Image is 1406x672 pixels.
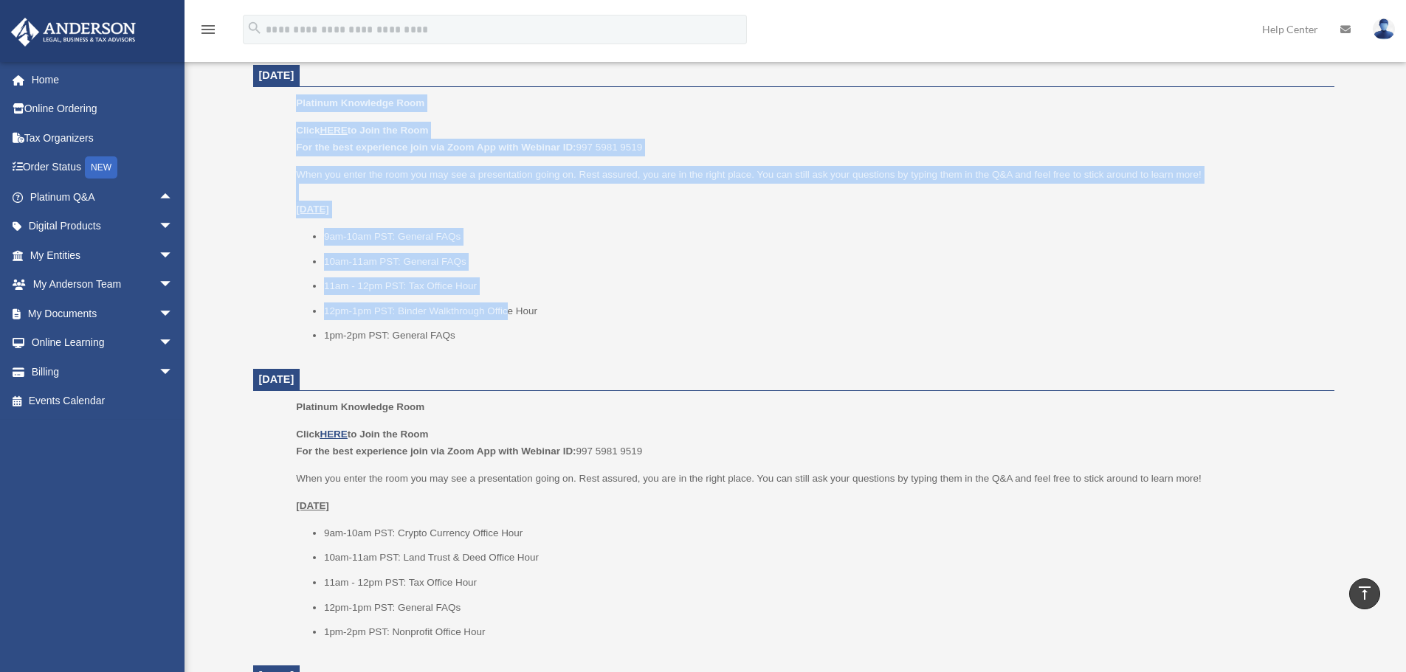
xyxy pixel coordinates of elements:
[10,357,196,387] a: Billingarrow_drop_down
[296,204,329,215] u: [DATE]
[10,212,196,241] a: Digital Productsarrow_drop_down
[1349,578,1380,609] a: vertical_align_top
[159,299,188,329] span: arrow_drop_down
[10,153,196,183] a: Order StatusNEW
[296,426,1323,460] p: 997 5981 9519
[199,26,217,38] a: menu
[296,125,428,136] b: Click to Join the Room
[159,240,188,271] span: arrow_drop_down
[324,277,1324,295] li: 11am - 12pm PST: Tax Office Hour
[259,373,294,385] span: [DATE]
[296,122,1323,156] p: 997 5981 9519
[296,470,1323,488] p: When you enter the room you may see a presentation going on. Rest assured, you are in the right p...
[296,142,576,153] b: For the best experience join via Zoom App with Webinar ID:
[7,18,140,46] img: Anderson Advisors Platinum Portal
[10,299,196,328] a: My Documentsarrow_drop_down
[159,212,188,242] span: arrow_drop_down
[324,327,1324,344] li: 1pm-2pm PST: General FAQs
[10,94,196,124] a: Online Ordering
[320,125,347,136] a: HERE
[324,549,1324,567] li: 10am-11am PST: Land Trust & Deed Office Hour
[10,387,196,416] a: Events Calendar
[324,574,1324,592] li: 11am - 12pm PST: Tax Office Hour
[159,182,188,212] span: arrow_drop_up
[199,21,217,38] i: menu
[296,166,1323,218] p: When you enter the room you may see a presentation going on. Rest assured, you are in the right p...
[159,328,188,358] span: arrow_drop_down
[296,429,428,440] b: Click to Join the Room
[324,599,1324,617] li: 12pm-1pm PST: General FAQs
[10,328,196,358] a: Online Learningarrow_drop_down
[296,500,329,511] u: [DATE]
[10,240,196,270] a: My Entitiesarrow_drop_down
[1373,18,1395,40] img: User Pic
[10,270,196,299] a: My Anderson Teamarrow_drop_down
[324,253,1324,271] li: 10am-11am PST: General FAQs
[324,524,1324,542] li: 9am-10am PST: Crypto Currency Office Hour
[10,65,196,94] a: Home
[296,446,576,457] b: For the best experience join via Zoom App with Webinar ID:
[296,97,424,108] span: Platinum Knowledge Room
[159,270,188,300] span: arrow_drop_down
[159,357,188,387] span: arrow_drop_down
[324,302,1324,320] li: 12pm-1pm PST: Binder Walkthrough Office Hour
[85,156,117,179] div: NEW
[296,401,424,412] span: Platinum Knowledge Room
[10,182,196,212] a: Platinum Q&Aarrow_drop_up
[324,623,1324,641] li: 1pm-2pm PST: Nonprofit Office Hour
[324,228,1324,246] li: 9am-10am PST: General FAQs
[320,429,347,440] a: HERE
[259,69,294,81] span: [DATE]
[247,20,263,36] i: search
[10,123,196,153] a: Tax Organizers
[1356,584,1374,602] i: vertical_align_top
